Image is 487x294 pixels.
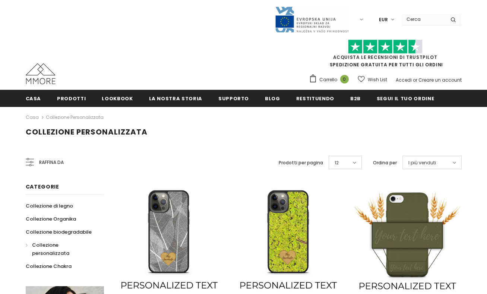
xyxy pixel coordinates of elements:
[39,158,64,167] span: Raffina da
[358,73,387,86] a: Wish List
[319,76,337,83] span: Carrello
[102,95,133,102] span: Lookbook
[340,75,349,83] span: 0
[26,90,41,107] a: Casa
[265,95,280,102] span: Blog
[275,6,349,33] img: Javni Razpis
[26,225,92,238] a: Collezione biodegradabile
[26,260,72,273] a: Collezione Chakra
[296,95,334,102] span: Restituendo
[26,215,76,222] span: Collezione Organika
[379,16,388,23] span: EUR
[26,183,59,190] span: Categorie
[413,77,417,83] span: or
[333,54,437,60] a: Acquista le recensioni di TrustPilot
[218,95,249,102] span: supporto
[57,95,86,102] span: Prodotti
[350,90,361,107] a: B2B
[408,159,436,167] span: I più venduti
[309,43,462,68] span: SPEDIZIONE GRATUITA PER TUTTI GLI ORDINI
[26,199,73,212] a: Collezione di legno
[275,16,349,22] a: Javni Razpis
[26,238,96,260] a: Collezione personalizzata
[377,95,434,102] span: Segui il tuo ordine
[265,90,280,107] a: Blog
[373,159,397,167] label: Ordina per
[418,77,462,83] a: Creare un account
[218,90,249,107] a: supporto
[149,90,202,107] a: La nostra storia
[26,212,76,225] a: Collezione Organika
[26,95,41,102] span: Casa
[26,263,72,270] span: Collezione Chakra
[26,63,56,84] img: Casi MMORE
[279,159,323,167] label: Prodotti per pagina
[402,14,445,25] input: Search Site
[102,90,133,107] a: Lookbook
[149,95,202,102] span: La nostra storia
[377,90,434,107] a: Segui il tuo ordine
[26,113,39,122] a: Casa
[350,95,361,102] span: B2B
[46,114,104,120] a: Collezione personalizzata
[26,127,148,137] span: Collezione personalizzata
[57,90,86,107] a: Prodotti
[396,77,412,83] a: Accedi
[335,159,339,167] span: 12
[296,90,334,107] a: Restituendo
[348,39,423,54] img: Fidati di Pilot Stars
[309,74,352,85] a: Carrello 0
[26,228,92,235] span: Collezione biodegradabile
[32,241,69,257] span: Collezione personalizzata
[26,202,73,209] span: Collezione di legno
[368,76,387,83] span: Wish List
